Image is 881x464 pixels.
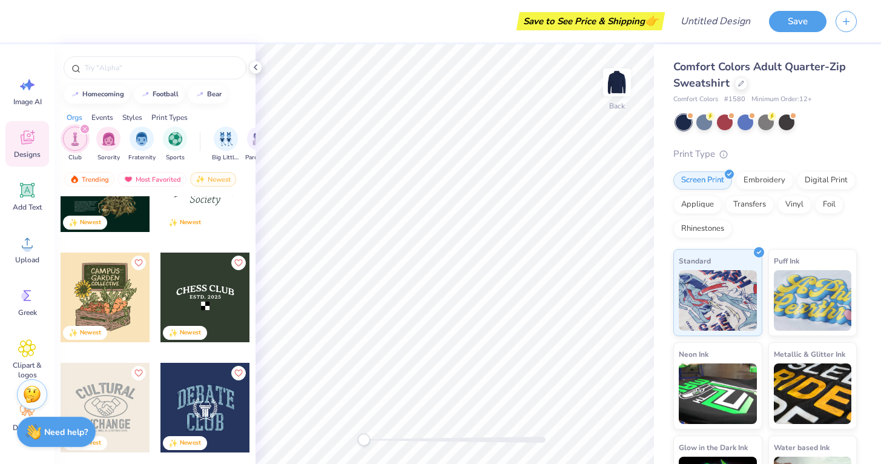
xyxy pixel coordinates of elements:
[231,256,246,270] button: Like
[84,62,239,74] input: Try "Alpha"
[168,132,182,146] img: Sports Image
[163,127,187,162] button: filter button
[15,255,39,265] span: Upload
[188,85,227,104] button: bear
[736,171,793,190] div: Embroidery
[774,363,852,424] img: Metallic & Glitter Ink
[673,59,846,90] span: Comfort Colors Adult Quarter-Zip Sweatshirt
[151,112,188,123] div: Print Types
[777,196,811,214] div: Vinyl
[673,147,857,161] div: Print Type
[180,439,201,448] div: Newest
[131,256,146,270] button: Like
[212,127,240,162] div: filter for Big Little Reveal
[91,112,113,123] div: Events
[18,308,37,317] span: Greek
[124,175,133,184] img: most_fav.gif
[679,348,708,360] span: Neon Ink
[673,220,732,238] div: Rhinestones
[245,153,273,162] span: Parent's Weekend
[70,91,80,98] img: trend_line.gif
[774,270,852,331] img: Puff Ink
[725,196,774,214] div: Transfers
[64,85,130,104] button: homecoming
[140,91,150,98] img: trend_line.gif
[190,172,236,187] div: Newest
[219,132,233,146] img: Big Little Reveal Image
[605,70,629,94] img: Back
[70,175,79,184] img: trending.gif
[252,132,266,146] img: Parent's Weekend Image
[166,153,185,162] span: Sports
[163,127,187,162] div: filter for Sports
[520,12,662,30] div: Save to See Price & Shipping
[774,348,845,360] span: Metallic & Glitter Ink
[673,196,722,214] div: Applique
[245,127,273,162] div: filter for Parent's Weekend
[13,97,42,107] span: Image AI
[153,91,179,98] div: football
[128,127,156,162] button: filter button
[645,13,658,28] span: 👉
[67,112,82,123] div: Orgs
[679,270,757,331] img: Standard
[774,441,830,454] span: Water based Ink
[724,94,745,105] span: # 1580
[769,11,827,32] button: Save
[207,91,222,98] div: bear
[212,153,240,162] span: Big Little Reveal
[815,196,843,214] div: Foil
[97,153,120,162] span: Sorority
[196,175,205,184] img: newest.gif
[118,172,186,187] div: Most Favorited
[673,94,718,105] span: Comfort Colors
[44,426,88,438] strong: Need help?
[14,150,41,159] span: Designs
[212,127,240,162] button: filter button
[609,101,625,111] div: Back
[128,153,156,162] span: Fraternity
[245,127,273,162] button: filter button
[358,434,370,446] div: Accessibility label
[80,328,101,337] div: Newest
[180,328,201,337] div: Newest
[774,254,799,267] span: Puff Ink
[195,91,205,98] img: trend_line.gif
[673,171,732,190] div: Screen Print
[135,132,148,146] img: Fraternity Image
[128,127,156,162] div: filter for Fraternity
[797,171,856,190] div: Digital Print
[68,132,82,146] img: Club Image
[231,366,246,380] button: Like
[68,153,82,162] span: Club
[131,366,146,380] button: Like
[122,112,142,123] div: Styles
[751,94,812,105] span: Minimum Order: 12 +
[64,172,114,187] div: Trending
[13,202,42,212] span: Add Text
[63,127,87,162] div: filter for Club
[679,363,757,424] img: Neon Ink
[134,85,184,104] button: football
[80,218,101,227] div: Newest
[679,441,748,454] span: Glow in the Dark Ink
[82,91,124,98] div: homecoming
[96,127,120,162] div: filter for Sorority
[96,127,120,162] button: filter button
[102,132,116,146] img: Sorority Image
[180,218,201,227] div: Newest
[7,360,47,380] span: Clipart & logos
[671,9,760,33] input: Untitled Design
[63,127,87,162] button: filter button
[679,254,711,267] span: Standard
[13,423,42,433] span: Decorate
